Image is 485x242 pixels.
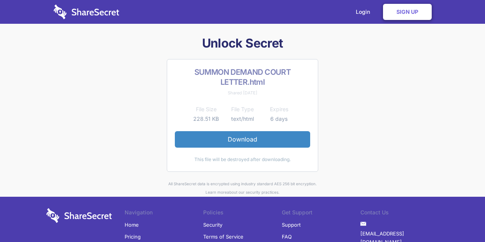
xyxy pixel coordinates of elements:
div: Shared [DATE] [175,89,310,97]
img: logo-wordmark-white-trans-d4663122ce5f474addd5e946df7df03e33cb6a1c49d2221995e7729f52c070b2.svg [46,208,112,223]
a: Sign Up [383,4,432,20]
a: Support [282,219,301,230]
li: Contact Us [360,208,439,219]
a: Home [125,219,139,230]
a: Learn more [206,190,227,194]
img: logo-wordmark-white-trans-d4663122ce5f474addd5e946df7df03e33cb6a1c49d2221995e7729f52c070b2.svg [54,5,119,19]
li: Get Support [282,208,360,219]
a: Security [203,219,222,230]
a: Download [175,131,310,147]
th: File Size [188,105,224,114]
td: text/html [224,114,261,123]
div: All ShareSecret data is encrypted using industry standard AES 256 bit encryption. about our secur... [46,179,439,197]
h2: SUMMON DEMAND COURT LETTER.html [175,67,310,87]
td: 6 days [261,114,297,123]
div: This file will be destroyed after downloading. [175,155,310,164]
th: File Type [224,105,261,114]
li: Policies [203,208,282,219]
li: Navigation [125,208,203,219]
h1: Unlock Secret [46,35,439,51]
td: 228.51 KB [188,114,224,123]
th: Expires [261,105,297,114]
